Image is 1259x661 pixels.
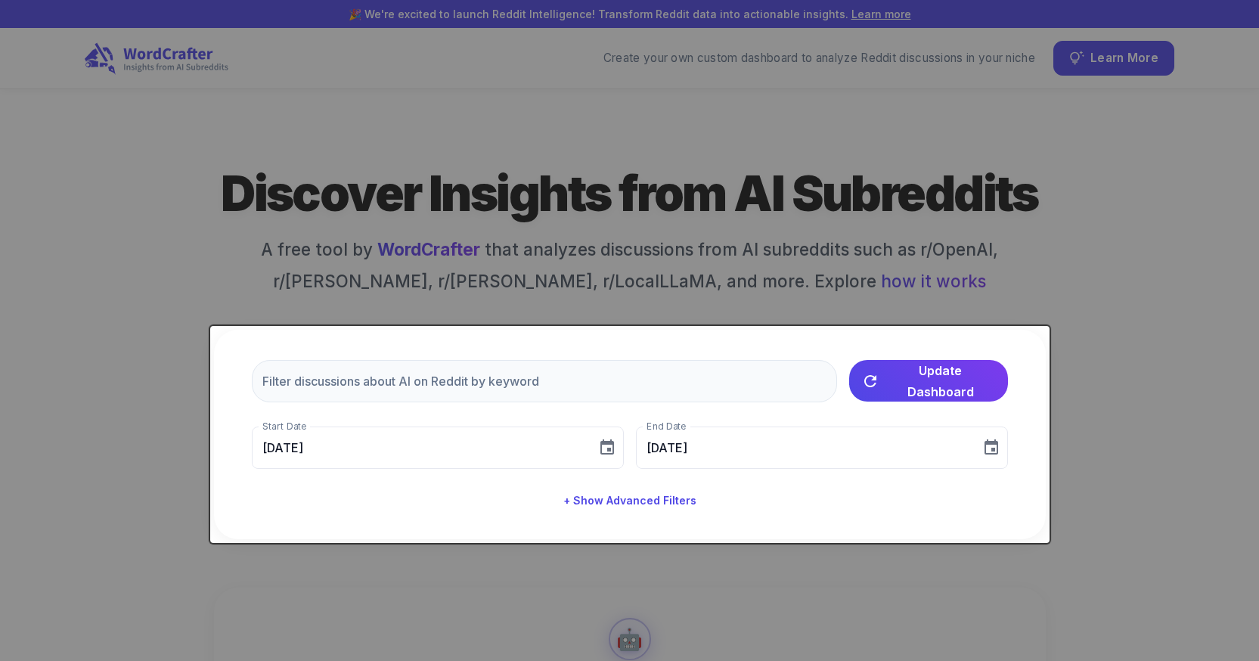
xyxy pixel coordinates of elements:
input: MM/DD/YYYY [636,427,970,469]
input: Filter discussions about AI on Reddit by keyword [252,360,837,402]
button: Choose date, selected date is Aug 20, 2025 [976,433,1006,463]
button: Choose date, selected date is Aug 4, 2025 [592,433,622,463]
input: MM/DD/YYYY [252,427,586,469]
button: + Show Advanced Filters [557,487,702,515]
label: Start Date [262,420,306,433]
button: Update Dashboard [849,360,1008,402]
label: End Date [647,420,686,433]
span: Update Dashboard [885,360,996,402]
